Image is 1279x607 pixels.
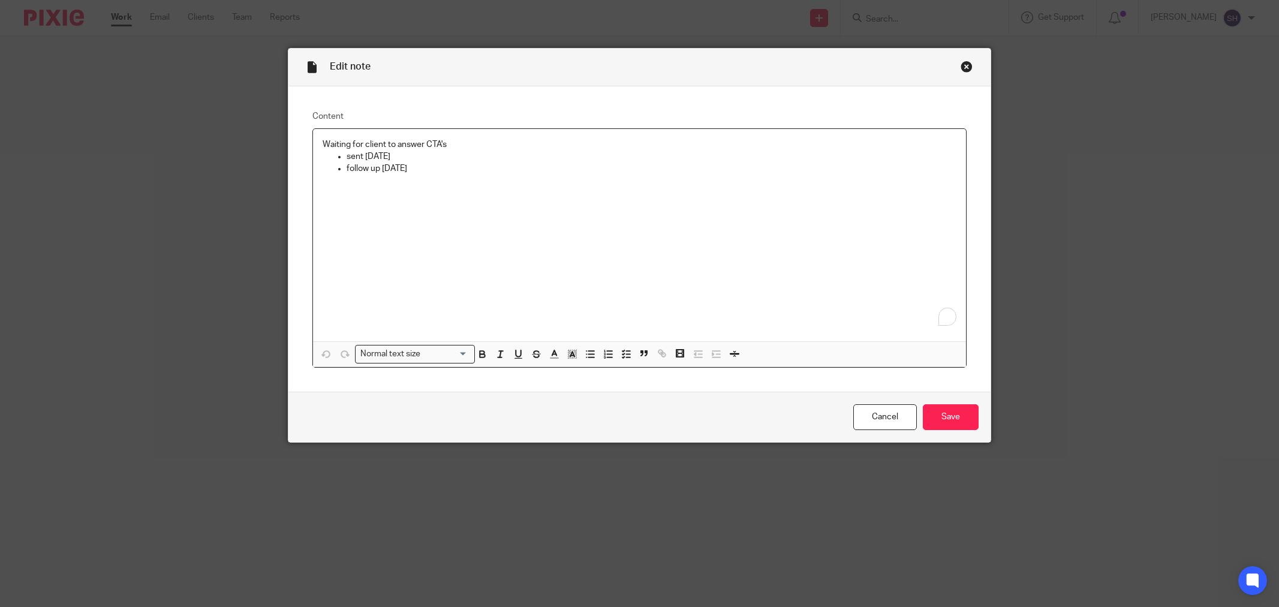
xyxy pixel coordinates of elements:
[323,139,956,151] p: Waiting for client to answer CTA's
[961,61,973,73] div: Close this dialog window
[923,404,979,430] input: Save
[313,129,966,341] div: To enrich screen reader interactions, please activate Accessibility in Grammarly extension settings
[358,348,423,360] span: Normal text size
[853,404,917,430] a: Cancel
[347,163,956,175] p: follow up [DATE]
[355,345,475,363] div: Search for option
[312,110,967,122] label: Content
[347,151,956,163] p: sent [DATE]
[425,348,468,360] input: Search for option
[330,62,371,71] span: Edit note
